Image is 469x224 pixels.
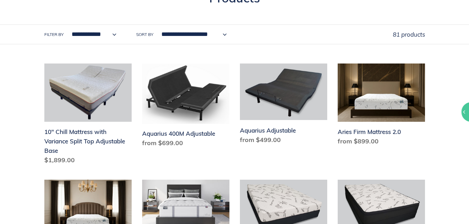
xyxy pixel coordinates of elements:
a: Aquarius Adjustable [240,64,327,147]
span: 81 products [393,31,425,38]
label: Sort by [136,31,153,38]
a: Aries Firm Mattress 2.0 [338,64,425,149]
label: Filter by [44,31,64,38]
a: Aquarius 400M Adjustable [142,64,229,150]
a: 10" Chill Mattress with Variance Split Top Adjustable Base [44,64,132,167]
